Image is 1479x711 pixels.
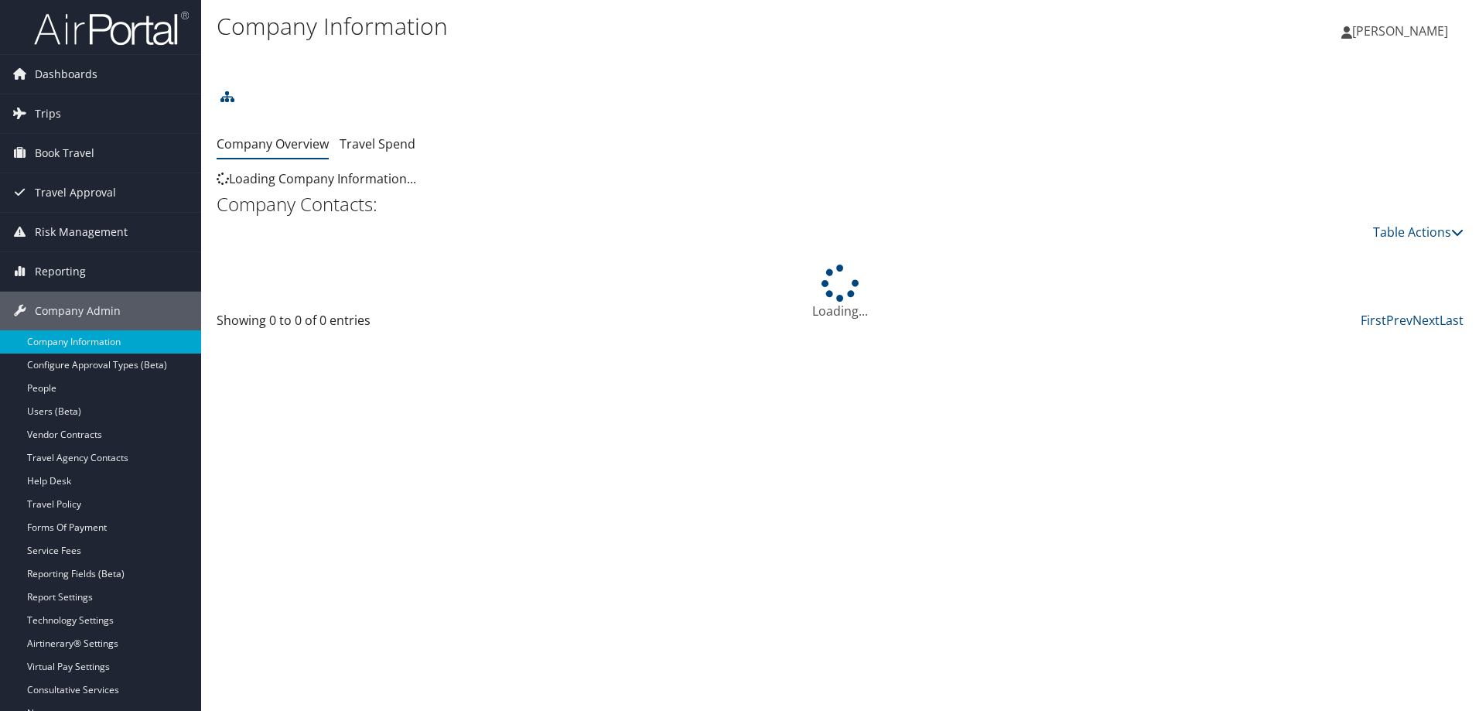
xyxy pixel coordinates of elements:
[217,265,1464,320] div: Loading...
[1352,22,1448,39] span: [PERSON_NAME]
[1373,224,1464,241] a: Table Actions
[35,55,97,94] span: Dashboards
[217,311,511,337] div: Showing 0 to 0 of 0 entries
[35,213,128,251] span: Risk Management
[35,292,121,330] span: Company Admin
[35,252,86,291] span: Reporting
[1440,312,1464,329] a: Last
[340,135,415,152] a: Travel Spend
[35,134,94,173] span: Book Travel
[34,10,189,46] img: airportal-logo.png
[217,191,1464,217] h2: Company Contacts:
[217,10,1048,43] h1: Company Information
[35,94,61,133] span: Trips
[1386,312,1412,329] a: Prev
[1361,312,1386,329] a: First
[217,135,329,152] a: Company Overview
[35,173,116,212] span: Travel Approval
[1412,312,1440,329] a: Next
[1341,8,1464,54] a: [PERSON_NAME]
[217,170,416,187] span: Loading Company Information...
